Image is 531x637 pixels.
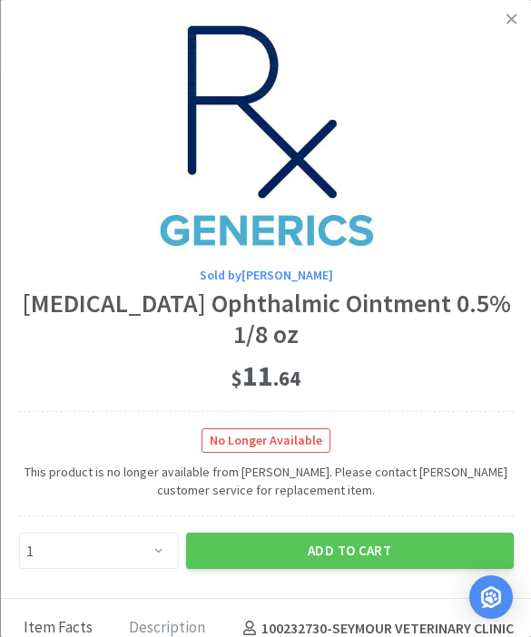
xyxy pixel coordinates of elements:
[231,358,300,394] span: 11
[148,18,384,254] img: c978591f35a04d31b7e5cc9df34820d5_199853.jpeg
[231,366,242,391] span: $
[202,429,329,452] span: No Longer Available
[185,533,513,569] button: Add to Cart
[273,366,300,391] span: . 64
[18,265,513,285] div: Sold by [PERSON_NAME]
[18,289,513,349] div: [MEDICAL_DATA] Ophthalmic Ointment 0.5% 1/8 oz
[18,453,513,499] span: This product is no longer available from [PERSON_NAME]. Please contact [PERSON_NAME] customer ser...
[469,575,513,619] div: Open Intercom Messenger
